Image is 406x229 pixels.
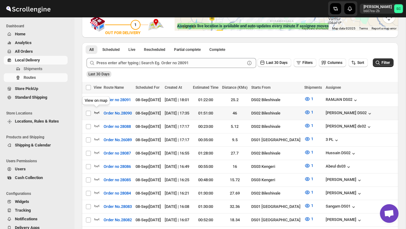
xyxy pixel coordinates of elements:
div: 16 [222,164,248,170]
span: Order no 28087 [104,150,131,156]
span: Filter [381,61,390,65]
div: 27.69 [222,190,248,196]
span: Estimated Time [193,85,218,90]
button: Order No.28082 [100,215,136,225]
span: Products and Shipping [6,135,70,140]
div: DS02 Bileshivale [251,150,301,156]
span: Filters [302,61,313,65]
div: 3 PL [326,137,340,143]
div: [DATE] | 16:25 [165,177,189,183]
div: DS03 Kengeri [251,177,301,183]
div: [DATE] | 16:49 [165,164,189,170]
a: Terms (opens in new tab) [359,27,368,30]
text: SC [396,7,401,11]
span: Order No.28083 [104,204,132,210]
span: Route Name [104,85,124,90]
span: 08-Sep | [DATE] [136,137,161,142]
span: 08-Sep | [DATE] [136,124,161,129]
span: Shipments [304,85,322,90]
div: 5.12 [222,123,248,130]
button: Abeul ds03 [326,164,352,170]
button: 1 [301,161,317,171]
span: 1 [311,137,313,141]
span: Sort [357,61,364,65]
div: RAMJAN DS02 [326,97,359,103]
button: Order No.28090 [100,108,136,118]
span: 1 [311,190,313,195]
span: Complete [209,47,225,52]
span: Starts From [251,85,270,90]
span: 1 [311,123,313,128]
button: Order no 28091 [100,95,135,105]
span: Analytics [15,40,32,45]
button: 1 [301,134,317,144]
span: All Orders [15,49,33,54]
div: [DATE] | 16:08 [165,204,189,210]
span: 08-Sep | [DATE] [136,111,161,115]
button: Widgets [4,197,68,206]
button: [PERSON_NAME] DS02 [326,110,373,117]
span: Sanjay chetri [394,4,403,13]
button: Order No.26089 [100,135,136,145]
button: 1 [301,174,317,184]
div: 27.7 [222,150,248,156]
span: 08-Sep | [DATE] [136,177,161,182]
span: Last 30 Days [88,72,109,76]
span: Partial complete [174,47,201,52]
span: Users Permissions [6,159,70,164]
div: 01:51:00 [193,110,218,116]
span: Users [15,167,26,171]
div: OUT FOR DELIVERY [105,30,141,36]
span: Assignee [326,85,341,90]
button: [PERSON_NAME] [326,191,363,197]
button: Routes [4,73,68,82]
span: Distance (KMs) [222,85,248,90]
button: Tracking [4,206,68,215]
span: Notifications [15,217,38,221]
button: Analytics [4,38,68,47]
div: Open chat [380,204,399,223]
span: 08-Sep | [DATE] [136,218,161,222]
span: Shipments [24,66,42,71]
div: 01:22:00 [193,97,218,103]
p: b607ea-2b [364,9,392,13]
button: 1 [301,187,317,197]
div: [PERSON_NAME] [326,177,363,183]
div: DS03 Kengeri [251,164,301,170]
span: Order No.26089 [104,137,132,143]
div: 15.72 [222,177,248,183]
button: Home [4,30,68,38]
span: Order no 28088 [104,123,131,130]
button: Columns [319,58,346,67]
div: [PERSON_NAME] [326,217,363,223]
div: [DATE] | 17:17 [165,123,189,130]
button: [PERSON_NAME] ds02 [326,124,372,130]
div: [DATE] | 16:21 [165,190,189,196]
div: DS02 Bileshivale [251,97,301,103]
button: 1 [301,121,317,131]
span: 1 [311,163,313,168]
span: 1 [311,177,313,181]
span: Dashboard [6,24,70,29]
img: trip_end.png [148,19,164,31]
button: 1 [301,147,317,157]
input: Press enter after typing | Search Eg. Order no 28091 [96,58,245,68]
span: Routes [24,75,36,80]
span: Map data ©2025 [332,27,355,30]
span: Store Locations [6,111,70,116]
button: Cash Collection [4,173,68,182]
button: Order no 28085 [100,175,135,185]
span: Scheduled [102,47,120,52]
button: Sangam DS01 [326,204,357,210]
span: Rescheduled [144,47,165,52]
div: DS02 Bileshivale [251,190,301,196]
div: 25.2 [222,97,248,103]
div: 46 [222,110,248,116]
span: 1 [311,217,313,221]
button: All Orders [4,47,68,56]
span: All [89,47,94,52]
span: 08-Sep | [DATE] [136,164,161,169]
